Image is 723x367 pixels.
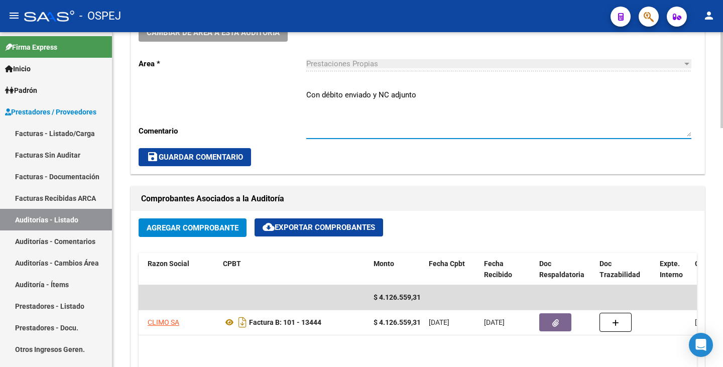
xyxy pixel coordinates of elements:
[5,63,31,74] span: Inicio
[306,59,378,68] span: Prestaciones Propias
[255,218,383,236] button: Exportar Comprobantes
[660,260,683,279] span: Expte. Interno
[263,223,375,232] span: Exportar Comprobantes
[141,191,694,207] h1: Comprobantes Asociados a la Auditoría
[139,148,251,166] button: Guardar Comentario
[539,260,584,279] span: Doc Respaldatoria
[703,10,715,22] mat-icon: person
[374,318,421,326] strong: $ 4.126.559,31
[5,42,57,53] span: Firma Express
[5,85,37,96] span: Padrón
[374,293,421,301] span: $ 4.126.559,31
[429,318,449,326] span: [DATE]
[147,223,238,232] span: Agregar Comprobante
[8,10,20,22] mat-icon: menu
[147,28,280,37] span: Cambiar de área a esta auditoría
[148,318,179,326] span: CLIMO SA
[236,314,249,330] i: Descargar documento
[484,260,512,279] span: Fecha Recibido
[147,153,243,162] span: Guardar Comentario
[425,253,480,286] datatable-header-cell: Fecha Cpbt
[480,253,535,286] datatable-header-cell: Fecha Recibido
[223,260,241,268] span: CPBT
[79,5,121,27] span: - OSPEJ
[139,23,288,42] button: Cambiar de área a esta auditoría
[374,260,394,268] span: Monto
[139,126,306,137] p: Comentario
[147,151,159,163] mat-icon: save
[249,318,321,326] strong: Factura B: 101 - 13444
[695,318,715,326] span: [DATE]
[370,253,425,286] datatable-header-cell: Monto
[429,260,465,268] span: Fecha Cpbt
[695,260,718,268] span: Creado
[5,106,96,117] span: Prestadores / Proveedores
[144,253,219,286] datatable-header-cell: Razon Social
[263,221,275,233] mat-icon: cloud_download
[484,318,505,326] span: [DATE]
[599,260,640,279] span: Doc Trazabilidad
[139,58,306,69] p: Area *
[148,260,189,268] span: Razon Social
[535,253,595,286] datatable-header-cell: Doc Respaldatoria
[219,253,370,286] datatable-header-cell: CPBT
[595,253,656,286] datatable-header-cell: Doc Trazabilidad
[689,333,713,357] div: Open Intercom Messenger
[656,253,691,286] datatable-header-cell: Expte. Interno
[139,218,247,237] button: Agregar Comprobante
